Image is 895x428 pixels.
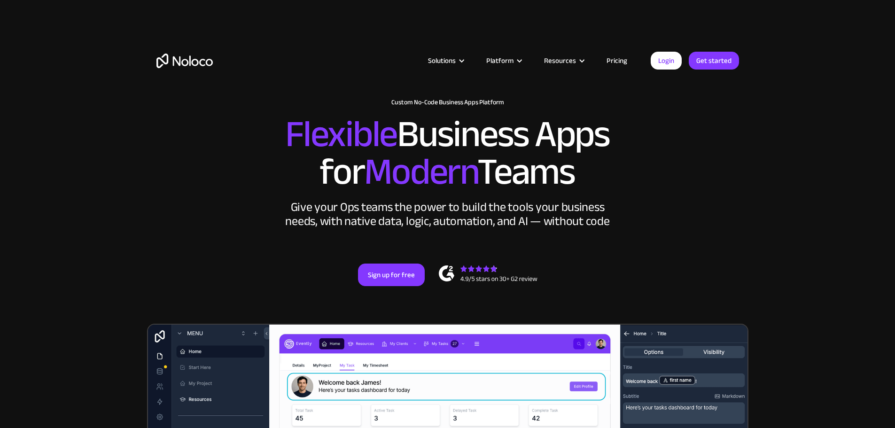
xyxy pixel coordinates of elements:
div: Give your Ops teams the power to build the tools your business needs, with native data, logic, au... [283,200,612,228]
div: Platform [475,54,532,67]
span: Modern [364,137,477,207]
div: Solutions [428,54,456,67]
a: Login [651,52,682,70]
span: Flexible [285,99,397,169]
a: Sign up for free [358,264,425,286]
a: Pricing [595,54,639,67]
a: Get started [689,52,739,70]
div: Resources [532,54,595,67]
h2: Business Apps for Teams [156,116,739,191]
div: Resources [544,54,576,67]
div: Solutions [416,54,475,67]
a: home [156,54,213,68]
div: Platform [486,54,514,67]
